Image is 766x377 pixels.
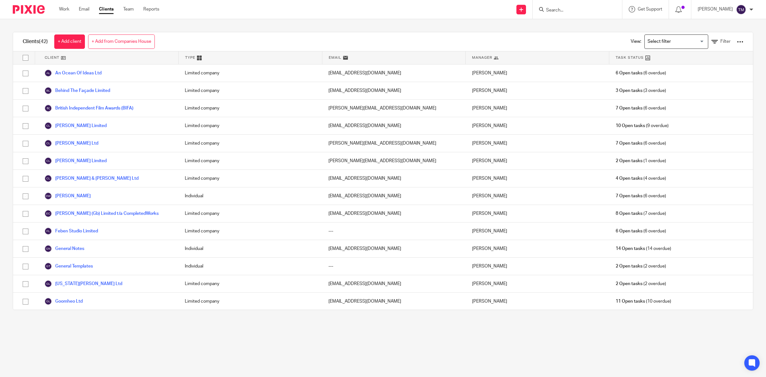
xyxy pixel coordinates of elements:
[44,245,84,253] a: General Notes
[616,281,666,287] span: (2 overdue)
[79,6,89,12] a: Email
[44,104,133,112] a: British Independent Film Awards (BIFA)
[698,6,733,12] p: [PERSON_NAME]
[466,117,609,134] div: [PERSON_NAME]
[616,105,666,111] span: (6 overdue)
[178,222,322,240] div: Limited company
[44,104,52,112] img: svg%3E
[143,6,159,12] a: Reports
[59,6,69,12] a: Work
[466,82,609,99] div: [PERSON_NAME]
[616,281,642,287] span: 2 Open tasks
[322,82,466,99] div: [EMAIL_ADDRESS][DOMAIN_NAME]
[616,70,642,76] span: 6 Open tasks
[621,32,743,51] div: View:
[44,69,52,77] img: svg%3E
[44,245,52,253] img: svg%3E
[88,34,155,49] a: + Add from Companies House
[322,117,466,134] div: [EMAIL_ADDRESS][DOMAIN_NAME]
[178,152,322,170] div: Limited company
[44,69,101,77] a: An Ocean Of Ideas Ltd
[466,258,609,275] div: [PERSON_NAME]
[466,170,609,187] div: [PERSON_NAME]
[616,263,666,269] span: (2 overdue)
[616,193,666,199] span: (6 overdue)
[616,140,666,147] span: (6 overdue)
[44,262,93,270] a: General Templates
[466,187,609,205] div: [PERSON_NAME]
[44,122,107,130] a: [PERSON_NAME] Limited
[466,205,609,222] div: [PERSON_NAME]
[616,263,642,269] span: 2 Open tasks
[44,227,52,235] img: svg%3E
[178,82,322,99] div: Limited company
[322,205,466,222] div: [EMAIL_ADDRESS][DOMAIN_NAME]
[178,187,322,205] div: Individual
[44,122,52,130] img: svg%3E
[322,293,466,310] div: [EMAIL_ADDRESS][DOMAIN_NAME]
[616,105,642,111] span: 7 Open tasks
[44,280,122,288] a: [US_STATE][PERSON_NAME] Ltd
[322,240,466,257] div: [EMAIL_ADDRESS][DOMAIN_NAME]
[322,64,466,82] div: [EMAIL_ADDRESS][DOMAIN_NAME]
[44,175,139,182] a: [PERSON_NAME] & [PERSON_NAME] Ltd
[472,55,492,60] span: Manager
[44,87,52,94] img: svg%3E
[616,210,642,217] span: 8 Open tasks
[644,34,708,49] div: Search for option
[466,275,609,292] div: [PERSON_NAME]
[322,100,466,117] div: [PERSON_NAME][EMAIL_ADDRESS][DOMAIN_NAME]
[23,38,48,45] h1: Clients
[178,258,322,275] div: Individual
[466,152,609,170] div: [PERSON_NAME]
[322,222,466,240] div: ---
[44,210,159,217] a: [PERSON_NAME] (Gb) Limited t/a CompletedWorks
[616,140,642,147] span: 7 Open tasks
[616,123,669,129] span: (9 overdue)
[616,193,642,199] span: 7 Open tasks
[44,210,52,217] img: svg%3E
[736,4,746,15] img: svg%3E
[178,205,322,222] div: Limited company
[638,7,662,11] span: Get Support
[322,187,466,205] div: [EMAIL_ADDRESS][DOMAIN_NAME]
[616,87,666,94] span: (3 overdue)
[178,117,322,134] div: Limited company
[178,100,322,117] div: Limited company
[178,275,322,292] div: Limited company
[616,87,642,94] span: 3 Open tasks
[616,245,671,252] span: (14 overdue)
[44,157,107,165] a: [PERSON_NAME] Limited
[329,55,342,60] span: Email
[616,158,666,164] span: (1 overdue)
[39,39,48,44] span: (42)
[616,175,666,182] span: (4 overdue)
[466,240,609,257] div: [PERSON_NAME]
[44,139,52,147] img: svg%3E
[178,293,322,310] div: Limited company
[44,157,52,165] img: svg%3E
[123,6,134,12] a: Team
[466,135,609,152] div: [PERSON_NAME]
[466,222,609,240] div: [PERSON_NAME]
[44,280,52,288] img: svg%3E
[616,210,666,217] span: (7 overdue)
[466,293,609,310] div: [PERSON_NAME]
[99,6,114,12] a: Clients
[44,87,110,94] a: Behind The Façade Limited
[44,192,91,200] a: [PERSON_NAME]
[322,135,466,152] div: [PERSON_NAME][EMAIL_ADDRESS][DOMAIN_NAME]
[616,175,642,182] span: 4 Open tasks
[45,55,59,60] span: Client
[466,64,609,82] div: [PERSON_NAME]
[616,55,644,60] span: Task Status
[616,123,645,129] span: 10 Open tasks
[616,158,642,164] span: 2 Open tasks
[645,36,704,47] input: Search for option
[545,8,603,13] input: Search
[44,227,98,235] a: Feben Studio Limited
[466,100,609,117] div: [PERSON_NAME]
[178,170,322,187] div: Limited company
[322,152,466,170] div: [PERSON_NAME][EMAIL_ADDRESS][DOMAIN_NAME]
[720,39,731,44] span: Filter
